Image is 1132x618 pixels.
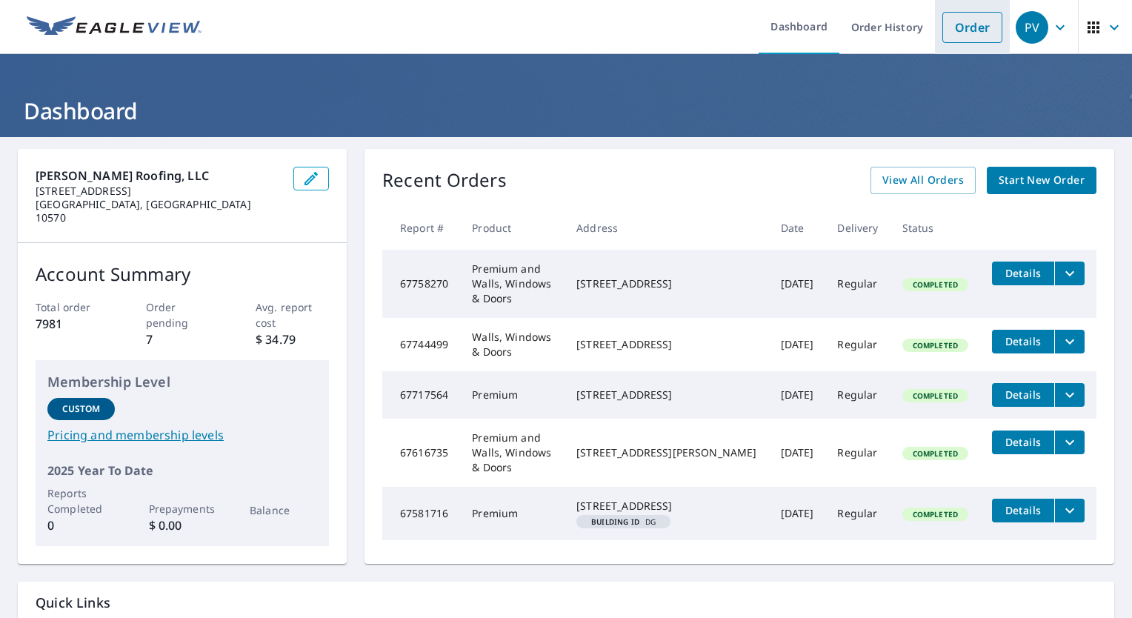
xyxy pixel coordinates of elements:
p: Custom [62,402,101,416]
div: [STREET_ADDRESS] [576,276,756,291]
td: 67581716 [382,487,460,540]
img: EV Logo [27,16,202,39]
span: DG [582,518,665,525]
td: Premium and Walls, Windows & Doors [460,419,565,487]
td: 67758270 [382,250,460,318]
td: 67717564 [382,371,460,419]
button: detailsBtn-67744499 [992,330,1054,353]
p: $ 34.79 [256,330,329,348]
button: detailsBtn-67717564 [992,383,1054,407]
p: 2025 Year To Date [47,462,317,479]
button: detailsBtn-67581716 [992,499,1054,522]
td: Regular [825,487,890,540]
button: filesDropdownBtn-67744499 [1054,330,1085,353]
td: [DATE] [769,371,826,419]
div: [STREET_ADDRESS][PERSON_NAME] [576,445,756,460]
p: Recent Orders [382,167,507,194]
p: Order pending [146,299,219,330]
td: Walls, Windows & Doors [460,318,565,371]
h1: Dashboard [18,96,1114,126]
em: Building ID [591,518,639,525]
td: Regular [825,371,890,419]
th: Address [565,206,768,250]
th: Product [460,206,565,250]
td: Premium [460,487,565,540]
p: $ 0.00 [149,516,216,534]
p: Balance [250,502,317,518]
p: Reports Completed [47,485,115,516]
div: [STREET_ADDRESS] [576,388,756,402]
td: [DATE] [769,318,826,371]
span: Completed [904,509,967,519]
span: Details [1001,334,1045,348]
th: Status [890,206,980,250]
button: detailsBtn-67616735 [992,431,1054,454]
a: Order [942,12,1002,43]
p: Membership Level [47,372,317,392]
a: Pricing and membership levels [47,426,317,444]
span: Completed [904,279,967,290]
p: Total order [36,299,109,315]
td: Regular [825,318,890,371]
button: filesDropdownBtn-67717564 [1054,383,1085,407]
p: Quick Links [36,594,1096,612]
span: Start New Order [999,171,1085,190]
td: 67616735 [382,419,460,487]
th: Date [769,206,826,250]
span: Details [1001,266,1045,280]
a: Start New Order [987,167,1096,194]
button: filesDropdownBtn-67758270 [1054,262,1085,285]
td: Premium and Walls, Windows & Doors [460,250,565,318]
th: Delivery [825,206,890,250]
span: Details [1001,388,1045,402]
p: 0 [47,516,115,534]
td: [DATE] [769,250,826,318]
p: [PERSON_NAME] Roofing, LLC [36,167,282,185]
span: Completed [904,340,967,350]
button: detailsBtn-67758270 [992,262,1054,285]
p: Avg. report cost [256,299,329,330]
button: filesDropdownBtn-67581716 [1054,499,1085,522]
span: Details [1001,503,1045,517]
div: PV [1016,11,1048,44]
a: View All Orders [870,167,976,194]
th: Report # [382,206,460,250]
td: [DATE] [769,487,826,540]
p: Prepayments [149,501,216,516]
div: [STREET_ADDRESS] [576,499,756,514]
p: [STREET_ADDRESS] [36,185,282,198]
p: 7 [146,330,219,348]
td: 67744499 [382,318,460,371]
td: Premium [460,371,565,419]
td: Regular [825,419,890,487]
p: 7981 [36,315,109,333]
span: Details [1001,435,1045,449]
div: [STREET_ADDRESS] [576,337,756,352]
p: [GEOGRAPHIC_DATA], [GEOGRAPHIC_DATA] 10570 [36,198,282,225]
span: Completed [904,391,967,401]
p: Account Summary [36,261,329,288]
button: filesDropdownBtn-67616735 [1054,431,1085,454]
span: Completed [904,448,967,459]
td: Regular [825,250,890,318]
span: View All Orders [882,171,964,190]
td: [DATE] [769,419,826,487]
